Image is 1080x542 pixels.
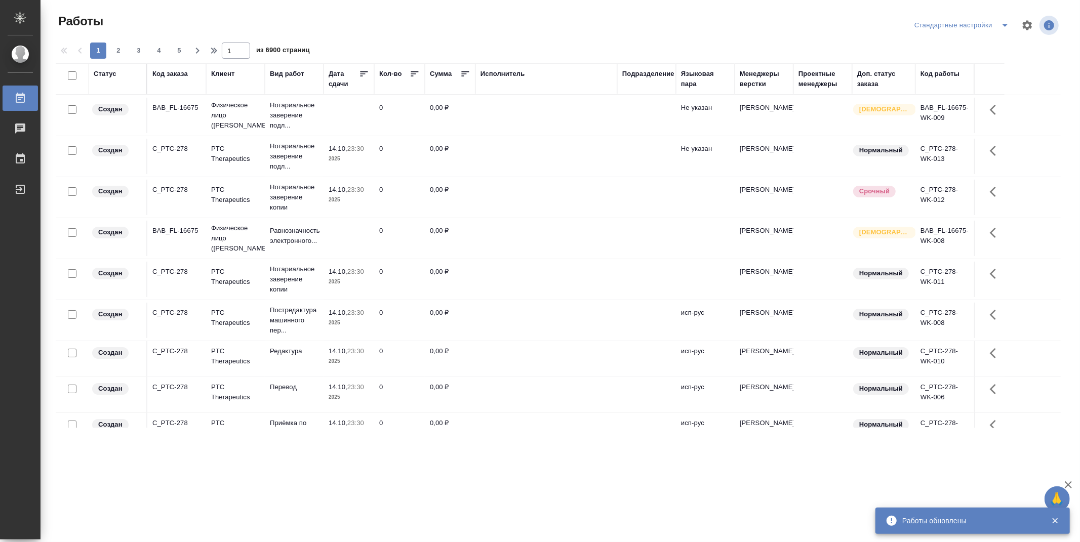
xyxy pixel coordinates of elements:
[329,195,369,205] p: 2025
[1045,516,1065,525] button: Закрыть
[270,418,318,438] p: Приёмка по качеству
[915,180,974,215] td: C_PTC-278-WK-012
[676,341,735,377] td: исп-рус
[98,104,123,114] p: Создан
[270,264,318,295] p: Нотариальное заверение копии
[211,382,260,402] p: PTC Therapeutics
[425,221,475,256] td: 0,00 ₽
[915,262,974,297] td: C_PTC-278-WK-011
[152,382,201,392] div: C_PTC-278
[347,419,364,427] p: 23:30
[131,43,147,59] button: 3
[110,46,127,56] span: 2
[171,46,187,56] span: 5
[859,104,910,114] p: [DEMOGRAPHIC_DATA]
[984,413,1008,437] button: Здесь прячутся важные кнопки
[374,139,425,174] td: 0
[347,186,364,193] p: 23:30
[211,223,260,254] p: Физическое лицо ([PERSON_NAME])
[915,303,974,338] td: C_PTC-278-WK-008
[347,309,364,316] p: 23:30
[152,69,188,79] div: Код заказа
[676,413,735,448] td: исп-рус
[902,516,1036,526] div: Работы обновлены
[915,413,974,448] td: C_PTC-278-WK-007
[740,103,788,113] p: [PERSON_NAME]
[859,227,910,237] p: [DEMOGRAPHIC_DATA]
[211,185,260,205] p: PTC Therapeutics
[91,267,141,280] div: Заказ еще не согласован с клиентом, искать исполнителей рано
[91,346,141,360] div: Заказ еще не согласован с клиентом, искать исполнителей рано
[211,69,234,79] div: Клиент
[859,186,890,196] p: Срочный
[481,69,525,79] div: Исполнитель
[91,382,141,396] div: Заказ еще не согласован с клиентом, искать исполнителей рано
[329,392,369,402] p: 2025
[915,139,974,174] td: C_PTC-278-WK-013
[171,43,187,59] button: 5
[270,141,318,172] p: Нотариальное заверение подл...
[984,262,1008,286] button: Здесь прячутся важные кнопки
[984,221,1008,245] button: Здесь прячутся важные кнопки
[152,103,201,113] div: BAB_FL-16675
[91,185,141,198] div: Заказ еще не согласован с клиентом, искать исполнителей рано
[91,144,141,157] div: Заказ еще не согласован с клиентом, искать исполнителей рано
[425,377,475,412] td: 0,00 ₽
[211,100,260,131] p: Физическое лицо ([PERSON_NAME])
[798,69,847,89] div: Проектные менеджеры
[859,348,903,358] p: Нормальный
[211,267,260,287] p: PTC Therapeutics
[859,420,903,430] p: Нормальный
[152,267,201,277] div: C_PTC-278
[1015,13,1039,37] span: Настроить таблицу
[329,318,369,328] p: 2025
[740,185,788,195] p: [PERSON_NAME]
[374,180,425,215] td: 0
[984,377,1008,401] button: Здесь прячутся важные кнопки
[740,308,788,318] p: [PERSON_NAME]
[374,262,425,297] td: 0
[984,341,1008,365] button: Здесь прячутся важные кнопки
[1045,486,1070,512] button: 🙏
[374,221,425,256] td: 0
[98,227,123,237] p: Создан
[91,308,141,321] div: Заказ еще не согласован с клиентом, искать исполнителей рано
[857,69,910,89] div: Доп. статус заказа
[859,268,903,278] p: Нормальный
[98,384,123,394] p: Создан
[676,303,735,338] td: исп-рус
[110,43,127,59] button: 2
[98,420,123,430] p: Создан
[152,308,201,318] div: C_PTC-278
[430,69,452,79] div: Сумма
[676,139,735,174] td: Не указан
[94,69,116,79] div: Статус
[98,145,123,155] p: Создан
[915,377,974,412] td: C_PTC-278-WK-006
[859,384,903,394] p: Нормальный
[915,221,974,256] td: BAB_FL-16675-WK-008
[270,305,318,336] p: Постредактура машинного пер...
[740,226,788,236] p: [PERSON_NAME]
[347,145,364,152] p: 23:30
[1049,488,1066,510] span: 🙏
[921,69,959,79] div: Код работы
[152,144,201,154] div: C_PTC-278
[1039,16,1061,35] span: Посмотреть информацию
[347,383,364,391] p: 23:30
[984,139,1008,163] button: Здесь прячутся важные кнопки
[270,100,318,131] p: Нотариальное заверение подл...
[256,44,310,59] span: из 6900 страниц
[329,419,347,427] p: 14.10,
[347,268,364,275] p: 23:30
[211,144,260,164] p: PTC Therapeutics
[676,377,735,412] td: исп-рус
[740,346,788,356] p: [PERSON_NAME]
[270,182,318,213] p: Нотариальное заверение копии
[425,341,475,377] td: 0,00 ₽
[425,262,475,297] td: 0,00 ₽
[374,413,425,448] td: 0
[984,180,1008,204] button: Здесь прячутся важные кнопки
[270,69,304,79] div: Вид работ
[329,347,347,355] p: 14.10,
